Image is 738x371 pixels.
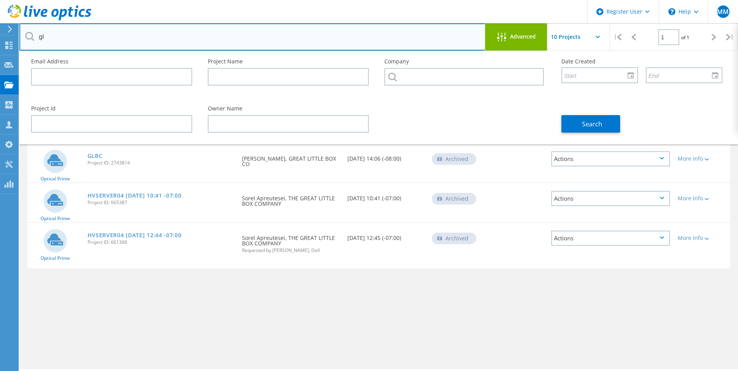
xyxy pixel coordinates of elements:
[384,59,545,64] label: Company
[238,223,344,261] div: Sorel Apreutesei, THE GREAT LITTLE BOX COMPANY
[40,256,70,261] span: Optical Prime
[432,233,476,244] div: Archived
[647,68,716,82] input: End
[40,216,70,221] span: Optical Prime
[208,59,369,64] label: Project Name
[582,120,602,128] span: Search
[242,248,340,253] span: Requested by [PERSON_NAME], Dell
[432,153,476,165] div: Archived
[678,235,726,241] div: More Info
[88,193,182,198] a: HVSERVER04 [DATE] 10:41 -07:00
[551,151,670,166] div: Actions
[561,115,620,133] button: Search
[88,200,235,205] span: Project ID: 665387
[344,143,428,169] div: [DATE] 14:06 (-08:00)
[717,9,729,15] span: MM
[562,68,632,82] input: Start
[31,106,192,111] label: Project Id
[88,240,235,245] span: Project ID: 661366
[238,183,344,214] div: Sorel Apreutesei, THE GREAT LITTLE BOX COMPANY
[208,106,369,111] label: Owner Name
[432,193,476,205] div: Archived
[88,233,182,238] a: HVSERVER04 [DATE] 12:44 -07:00
[678,196,726,201] div: More Info
[88,161,235,165] span: Project ID: 2743814
[238,143,344,175] div: [PERSON_NAME], GREAT LITTLE BOX CO
[344,223,428,248] div: [DATE] 12:45 (-07:00)
[610,23,626,51] div: |
[19,23,486,51] input: Search projects by name, owner, ID, company, etc
[551,191,670,206] div: Actions
[510,34,536,39] span: Advanced
[681,34,689,41] span: of 1
[561,59,722,64] label: Date Created
[722,23,738,51] div: |
[40,177,70,181] span: Optical Prime
[678,156,726,161] div: More Info
[551,231,670,246] div: Actions
[31,59,192,64] label: Email Address
[668,8,675,15] svg: \n
[344,183,428,209] div: [DATE] 10:41 (-07:00)
[88,153,103,159] a: GLBC
[8,16,91,22] a: Live Optics Dashboard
